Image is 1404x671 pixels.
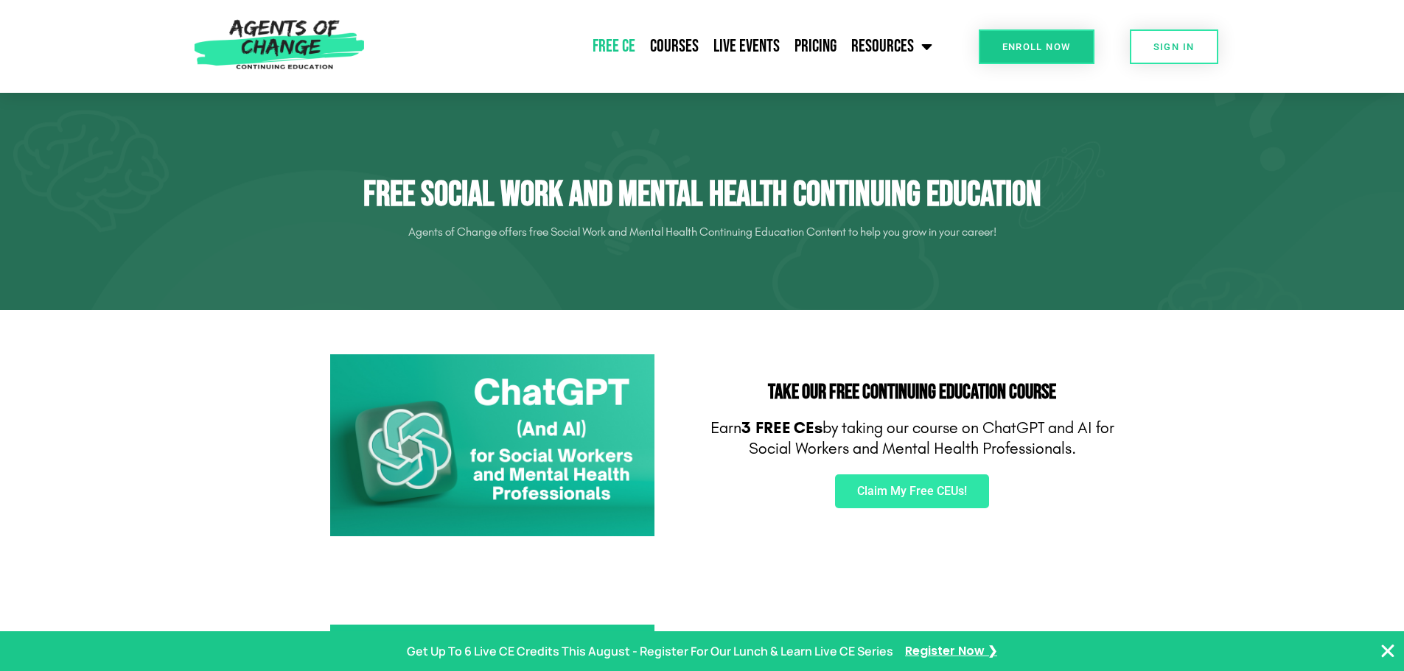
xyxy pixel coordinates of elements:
a: Resources [844,28,940,65]
p: Earn by taking our course on ChatGPT and AI for Social Workers and Mental Health Professionals. [710,418,1115,460]
a: Enroll Now [979,29,1094,64]
a: Register Now ❯ [905,641,997,662]
a: Claim My Free CEUs! [835,474,989,508]
span: Claim My Free CEUs! [857,485,967,497]
span: SIGN IN [1153,42,1195,52]
p: Get Up To 6 Live CE Credits This August - Register For Our Lunch & Learn Live CE Series [407,641,893,662]
button: Close Banner [1379,642,1397,660]
p: Agents of Change offers free Social Work and Mental Health Continuing Education Content to help y... [290,220,1115,244]
nav: Menu [372,28,940,65]
a: SIGN IN [1130,29,1218,64]
a: Pricing [787,28,844,65]
a: Free CE [585,28,643,65]
b: 3 FREE CEs [741,418,823,438]
a: Courses [643,28,706,65]
h2: Take Our FREE Continuing Education Course [710,382,1115,403]
h1: Free Social Work and Mental Health Continuing Education [290,174,1115,217]
a: Live Events [706,28,787,65]
span: Enroll Now [1002,42,1071,52]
